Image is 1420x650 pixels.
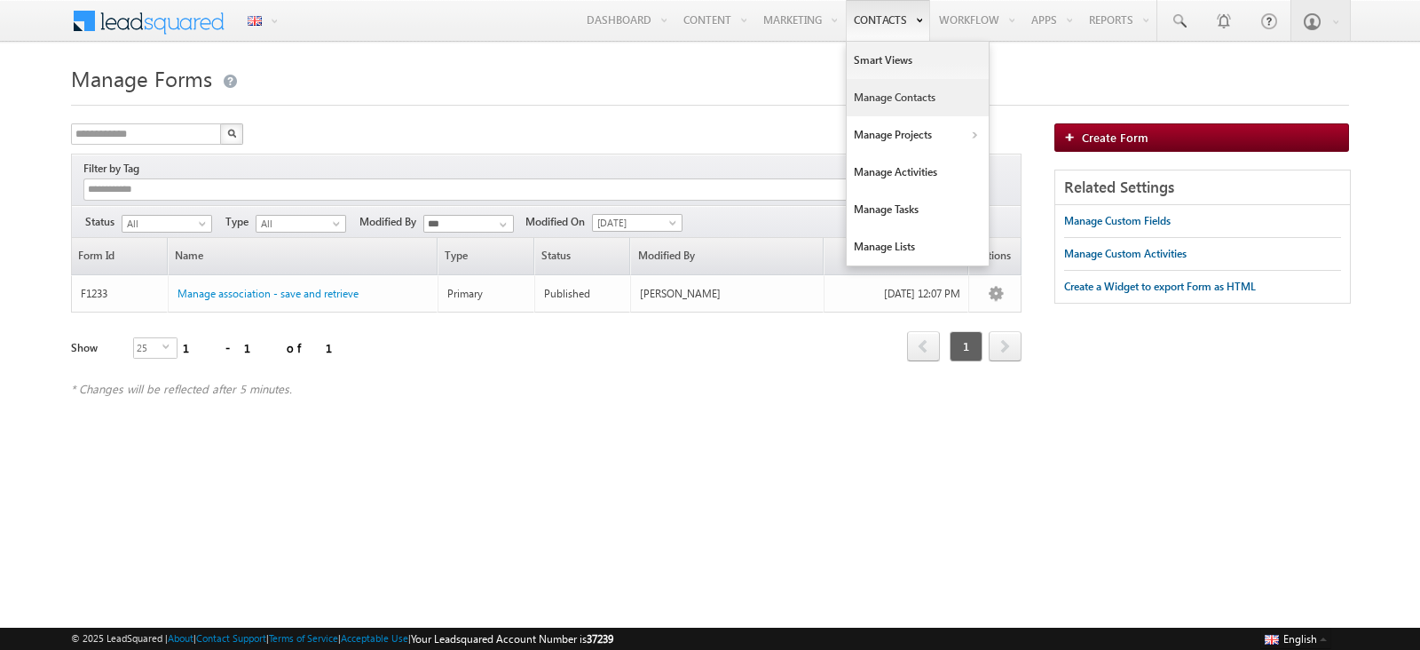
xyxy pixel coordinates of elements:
[490,216,512,234] a: Show All Items
[1064,213,1171,229] div: Manage Custom Fields
[1064,246,1187,262] div: Manage Custom Activities
[847,191,989,228] a: Manage Tasks
[122,215,212,233] a: All
[592,214,682,232] a: [DATE]
[907,331,940,361] span: prev
[225,214,256,230] span: Type
[1064,131,1082,142] img: add_icon.png
[269,632,338,644] a: Terms of Service
[134,338,162,358] span: 25
[824,238,967,274] a: Modified On(sorted ascending)
[162,343,177,351] span: select
[71,630,613,647] span: © 2025 LeadSquared | | | | |
[1082,130,1148,145] span: Create Form
[950,331,982,361] span: 1
[72,238,167,274] a: Form Id
[256,216,341,232] span: All
[640,286,816,302] div: [PERSON_NAME]
[85,214,122,230] span: Status
[122,216,207,232] span: All
[1064,279,1256,295] div: Create a Widget to export Form as HTML
[411,632,613,646] span: Your Leadsquared Account Number is
[587,632,613,646] span: 37239
[631,238,822,274] a: Modified By
[1064,271,1256,303] a: Create a Widget to export Form as HTML
[169,238,437,274] a: Name
[227,129,236,138] img: Search
[81,286,160,302] div: F1233
[989,331,1022,361] span: next
[847,116,989,154] a: Manage Projects
[196,632,266,644] a: Contact Support
[989,333,1022,361] a: next
[447,286,526,302] div: Primary
[525,214,592,230] span: Modified On
[1064,238,1187,270] a: Manage Custom Activities
[438,238,533,274] span: Type
[256,215,346,233] a: All
[1283,632,1317,646] span: English
[969,238,1021,274] span: Actions
[847,79,989,116] a: Manage Contacts
[341,632,408,644] a: Acceptable Use
[593,215,677,231] span: [DATE]
[544,286,623,302] div: Published
[833,286,960,302] div: [DATE] 12:07 PM
[71,381,1022,397] div: * Changes will be reflected after 5 minutes.
[847,154,989,191] a: Manage Activities
[1260,628,1331,649] button: English
[71,340,119,356] div: Show
[1055,170,1350,205] div: Related Settings
[168,632,193,644] a: About
[177,287,359,300] span: Manage association - save and retrieve
[535,238,630,274] span: Status
[907,333,940,361] a: prev
[183,337,354,358] div: 1 - 1 of 1
[359,214,423,230] span: Modified By
[847,228,989,266] a: Manage Lists
[1064,205,1171,237] a: Manage Custom Fields
[83,159,146,178] div: Filter by Tag
[177,286,359,302] a: Manage association - save and retrieve
[71,64,212,92] span: Manage Forms
[847,42,989,79] a: Smart Views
